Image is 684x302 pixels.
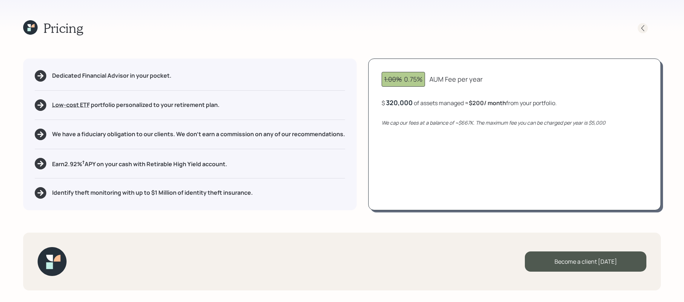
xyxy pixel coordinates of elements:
h5: portfolio personalized to your retirement plan. [52,102,220,108]
div: 320,000 [386,98,413,107]
div: Become a client [DATE] [525,251,646,272]
span: 1.00% [384,75,402,83]
h5: We have a fiduciary obligation to our clients. We don't earn a commission on any of our recommend... [52,131,345,138]
i: We cap our fees at a balance of ~$667K. The maximum fee you can be charged per year is $5,000 [382,119,606,126]
h5: Earn 2.92 % APY on your cash with Retirable High Yield account. [52,159,227,168]
b: $200 / month [469,99,506,107]
div: AUM Fee per year [429,74,483,84]
h1: Pricing [43,20,83,36]
h5: Identify theft monitoring with up to $1 Million of identity theft insurance. [52,189,253,196]
iframe: Customer reviews powered by Trustpilot [75,241,167,295]
h5: Dedicated Financial Advisor in your pocket. [52,72,171,79]
div: 0.75% [384,74,422,84]
div: $ of assets managed ≈ from your portfolio . [382,98,557,107]
span: Low-cost ETF [52,101,90,109]
sup: † [82,159,85,165]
